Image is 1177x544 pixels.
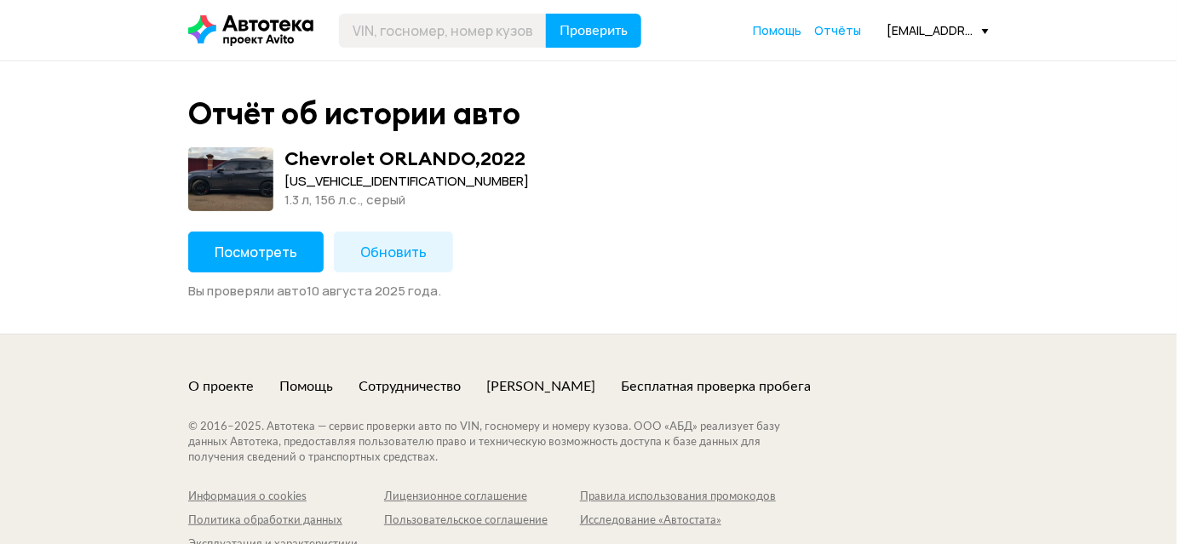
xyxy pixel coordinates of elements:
[814,22,861,38] span: Отчёты
[546,14,641,48] button: Проверить
[486,377,595,396] a: [PERSON_NAME]
[188,283,989,300] div: Вы проверяли авто 10 августа 2025 года .
[621,377,811,396] a: Бесплатная проверка пробега
[284,147,525,169] div: Chevrolet ORLANDO , 2022
[887,22,989,38] div: [EMAIL_ADDRESS][DOMAIN_NAME]
[279,377,333,396] a: Помощь
[188,232,324,272] button: Посмотреть
[359,377,461,396] a: Сотрудничество
[188,513,384,529] a: Политика обработки данных
[560,24,628,37] span: Проверить
[580,513,776,529] a: Исследование «Автостата»
[384,490,580,505] a: Лицензионное соглашение
[284,172,529,191] div: [US_VEHICLE_IDENTIFICATION_NUMBER]
[215,243,297,261] span: Посмотреть
[753,22,801,39] a: Помощь
[188,95,520,132] div: Отчёт об истории авто
[334,232,453,272] button: Обновить
[753,22,801,38] span: Помощь
[814,22,861,39] a: Отчёты
[188,420,814,466] div: © 2016– 2025 . Автотека — сервис проверки авто по VIN, госномеру и номеру кузова. ООО «АБД» реали...
[339,14,547,48] input: VIN, госномер, номер кузова
[188,490,384,505] a: Информация о cookies
[360,243,427,261] span: Обновить
[284,191,529,209] div: 1.3 л, 156 л.c., серый
[580,490,776,505] a: Правила использования промокодов
[384,513,580,529] a: Пользовательское соглашение
[188,377,254,396] a: О проекте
